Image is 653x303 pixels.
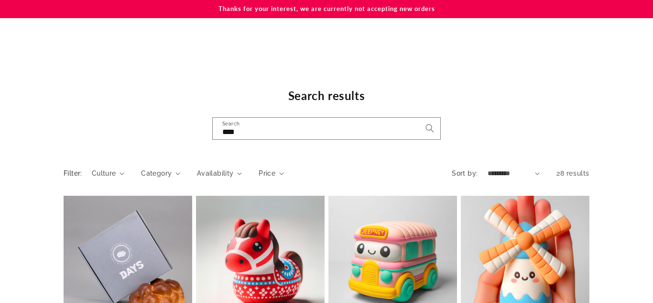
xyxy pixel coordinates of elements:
span: Price [259,168,275,179]
summary: Price [259,168,284,179]
h1: Search results [64,88,589,103]
span: Category [141,168,172,179]
span: 28 results [556,169,589,177]
button: Search [419,118,440,139]
summary: Availability (0 selected) [197,168,242,179]
label: Sort by: [452,169,478,177]
span: Availability [197,168,234,179]
h2: Filter: [64,168,82,179]
summary: Culture (0 selected) [92,168,124,179]
span: Culture [92,168,116,179]
summary: Category (0 selected) [141,168,180,179]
